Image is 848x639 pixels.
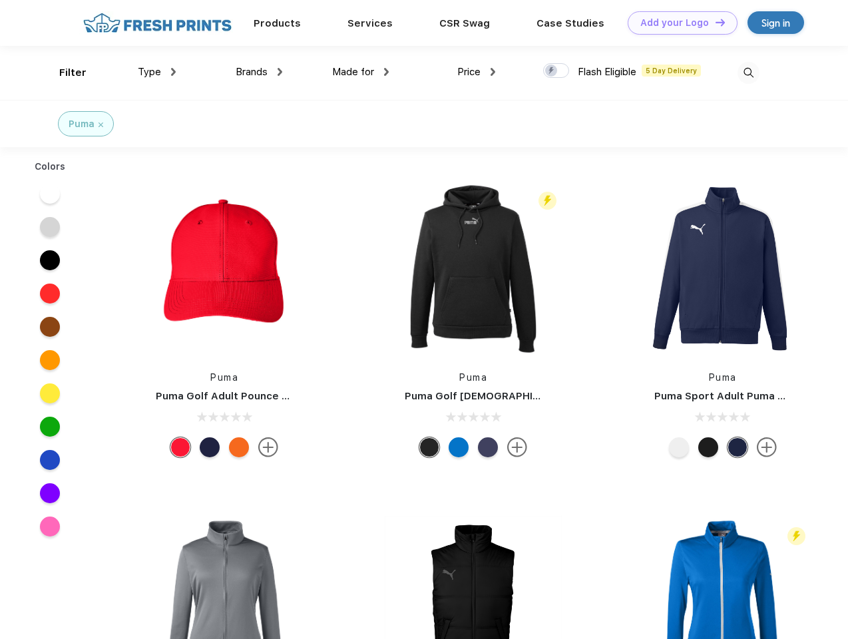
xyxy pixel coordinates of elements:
div: Puma Black [698,437,718,457]
a: Services [347,17,393,29]
img: more.svg [757,437,777,457]
div: Peacoat [200,437,220,457]
a: Puma Golf [DEMOGRAPHIC_DATA]' Icon Golf Polo [405,390,652,402]
img: dropdown.png [491,68,495,76]
span: Brands [236,66,268,78]
img: more.svg [507,437,527,457]
div: Colors [25,160,76,174]
a: Puma [459,372,487,383]
div: Puma [69,117,95,131]
a: Sign in [747,11,804,34]
div: Add your Logo [640,17,709,29]
a: Puma Golf Adult Pounce Adjustable Cap [156,390,359,402]
span: Flash Eligible [578,66,636,78]
div: Filter [59,65,87,81]
img: dropdown.png [384,68,389,76]
img: func=resize&h=266 [634,180,811,357]
div: Vibrant Orange [229,437,249,457]
img: desktop_search.svg [738,62,759,84]
a: CSR Swag [439,17,490,29]
div: High Risk Red [170,437,190,457]
div: Peacoat [478,437,498,457]
span: Made for [332,66,374,78]
div: White and Quiet Shade [669,437,689,457]
a: Puma [709,372,737,383]
img: DT [716,19,725,26]
div: Sign in [761,15,790,31]
img: dropdown.png [171,68,176,76]
span: Price [457,66,481,78]
span: Type [138,66,161,78]
div: Lapis Blue [449,437,469,457]
img: more.svg [258,437,278,457]
img: func=resize&h=266 [136,180,313,357]
img: flash_active_toggle.svg [538,192,556,210]
img: flash_active_toggle.svg [787,527,805,545]
a: Products [254,17,301,29]
div: Peacoat [728,437,747,457]
img: filter_cancel.svg [99,122,103,127]
img: fo%20logo%202.webp [79,11,236,35]
img: func=resize&h=266 [385,180,562,357]
img: dropdown.png [278,68,282,76]
span: 5 Day Delivery [642,65,701,77]
div: Puma Black [419,437,439,457]
a: Puma [210,372,238,383]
